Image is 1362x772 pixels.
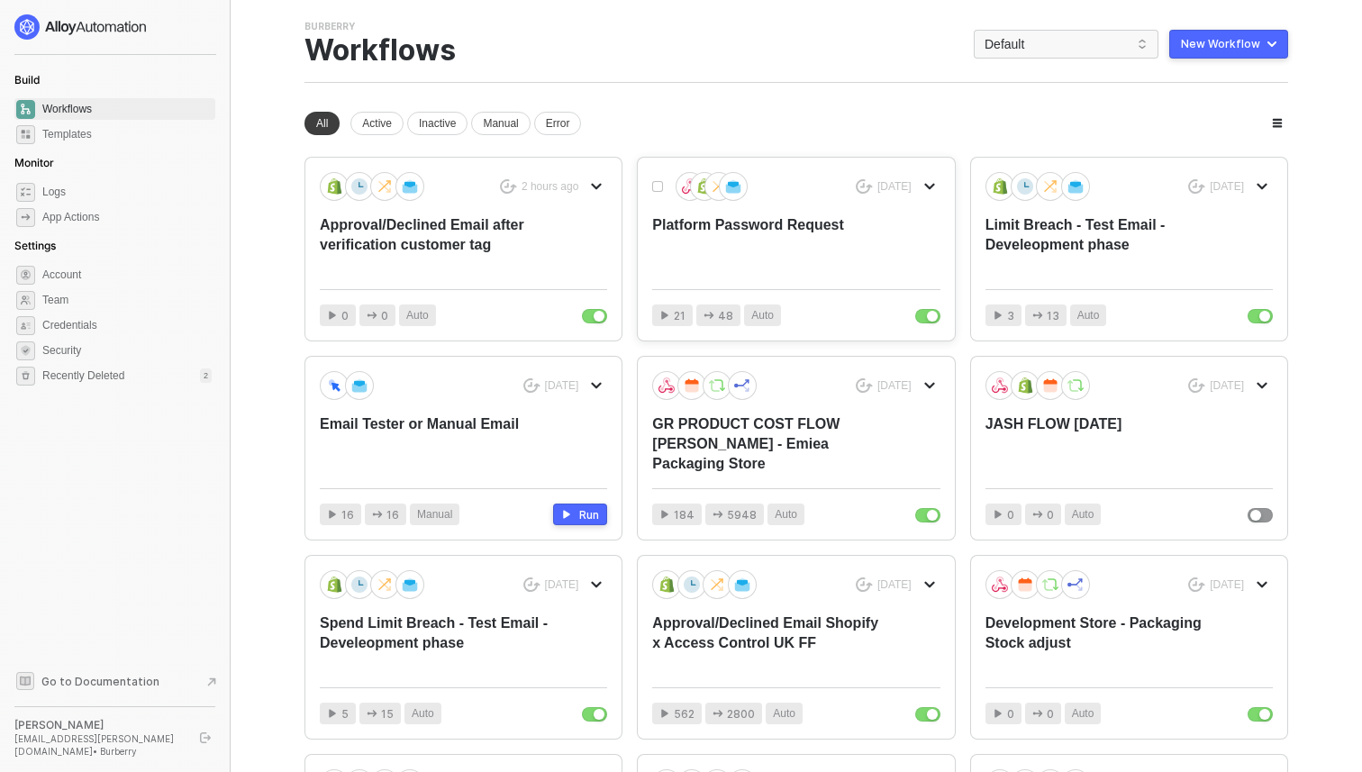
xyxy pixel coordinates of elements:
[877,378,912,394] div: [DATE]
[16,183,35,202] span: icon-logs
[42,289,212,311] span: Team
[856,378,873,394] span: icon-success-page
[471,112,530,135] div: Manual
[304,112,340,135] div: All
[1007,506,1014,523] span: 0
[14,14,215,40] a: logo
[523,378,540,394] span: icon-success-page
[1047,307,1059,324] span: 13
[1257,579,1267,590] span: icon-arrow-down
[42,210,99,225] div: App Actions
[1017,377,1033,394] img: icon
[924,579,935,590] span: icon-arrow-down
[200,732,211,743] span: logout
[734,577,750,593] img: icon
[734,377,750,394] img: icon
[713,708,723,719] span: icon-app-actions
[1257,380,1267,391] span: icon-arrow-down
[1257,181,1267,192] span: icon-arrow-down
[1017,577,1033,593] img: icon
[16,367,35,386] span: settings
[1042,377,1058,394] img: icon
[1047,705,1054,722] span: 0
[985,215,1215,275] div: Limit Breach - Test Email - Develeopment phase
[709,377,725,394] img: icon
[591,380,602,391] span: icon-arrow-down
[16,291,35,310] span: team
[725,178,741,195] img: icon
[14,670,216,692] a: Knowledge Base
[42,123,212,145] span: Templates
[1188,378,1205,394] span: icon-success-page
[591,579,602,590] span: icon-arrow-down
[42,314,212,336] span: Credentials
[591,181,602,192] span: icon-arrow-down
[856,179,873,195] span: icon-success-page
[877,577,912,593] div: [DATE]
[16,125,35,144] span: marketplace
[674,307,686,324] span: 21
[856,577,873,593] span: icon-success-page
[877,179,912,195] div: [DATE]
[16,341,35,360] span: security
[304,20,355,33] div: Burberry
[1072,506,1094,523] span: Auto
[1017,178,1033,195] img: icon
[304,33,456,68] div: Workflows
[402,577,418,593] img: icon
[407,112,468,135] div: Inactive
[351,577,368,593] img: icon
[674,705,695,722] span: 562
[320,414,549,474] div: Email Tester or Manual Email
[14,156,54,169] span: Monitor
[377,577,393,593] img: icon
[751,307,774,324] span: Auto
[417,506,452,523] span: Manual
[1188,577,1205,593] span: icon-success-page
[775,506,797,523] span: Auto
[14,718,184,732] div: [PERSON_NAME]
[727,506,757,523] span: 5948
[579,507,599,522] div: Run
[727,705,755,722] span: 2800
[1007,307,1014,324] span: 3
[992,178,1008,195] img: icon
[1210,179,1244,195] div: [DATE]
[341,506,354,523] span: 16
[924,380,935,391] span: icon-arrow-down
[652,215,882,275] div: Platform Password Request
[1077,307,1100,324] span: Auto
[545,577,579,593] div: [DATE]
[652,613,882,673] div: Approval/Declined Email Shopify x Access Control UK FF
[534,112,582,135] div: Error
[14,239,56,252] span: Settings
[545,378,579,394] div: [DATE]
[351,377,368,394] img: icon
[16,266,35,285] span: settings
[500,179,517,195] span: icon-success-page
[985,414,1215,474] div: JASH FLOW [DATE]
[1067,577,1084,593] img: icon
[1181,37,1260,51] div: New Workflow
[1032,310,1043,321] span: icon-app-actions
[326,577,342,593] img: icon
[985,613,1215,673] div: Development Store - Packaging Stock adjust
[1067,178,1084,195] img: icon
[523,577,540,593] span: icon-success-page
[351,178,368,195] img: icon
[372,509,383,520] span: icon-app-actions
[1047,506,1054,523] span: 0
[718,307,733,324] span: 48
[773,705,795,722] span: Auto
[1067,377,1084,394] img: icon
[1210,378,1244,394] div: [DATE]
[386,506,399,523] span: 16
[350,112,404,135] div: Active
[684,377,700,394] img: icon
[684,577,700,593] img: icon
[320,215,549,275] div: Approval/Declined Email after verification customer tag
[522,179,578,195] div: 2 hours ago
[341,705,349,722] span: 5
[42,264,212,286] span: Account
[1188,179,1205,195] span: icon-success-page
